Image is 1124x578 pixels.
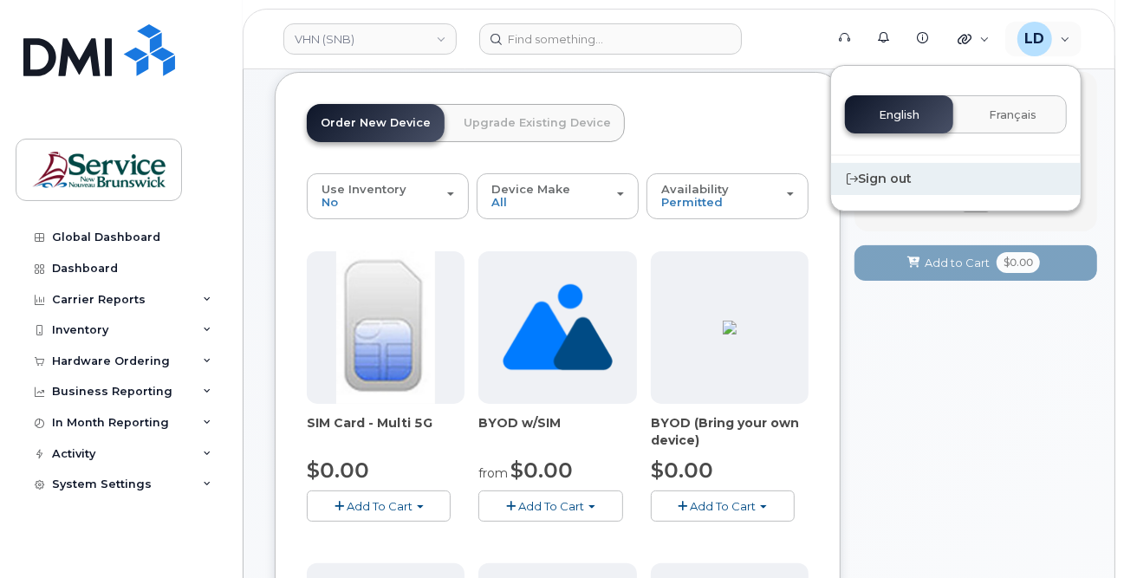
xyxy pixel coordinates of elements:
img: C3F069DC-2144-4AFF-AB74-F0914564C2FE.jpg [723,321,737,334]
span: Français [989,108,1036,122]
span: LD [1024,29,1044,49]
a: Upgrade Existing Device [450,104,625,142]
span: Add To Cart [347,499,413,513]
a: VHN (SNB) [283,23,457,55]
div: Levesque, Daniel (SNB) [1005,22,1082,56]
span: Add to Cart [925,255,990,271]
div: Quicklinks [945,22,1002,56]
button: Availability Permitted [646,173,809,218]
span: Use Inventory [322,182,406,196]
small: from [478,465,508,481]
span: Add To Cart [518,499,584,513]
span: Permitted [661,195,723,209]
button: Add To Cart [307,490,451,521]
div: BYOD w/SIM [478,414,636,449]
img: 00D627D4-43E9-49B7-A367-2C99342E128C.jpg [336,251,435,404]
button: Use Inventory No [307,173,469,218]
span: $0.00 [997,252,1040,273]
span: $0.00 [307,458,369,483]
div: BYOD (Bring your own device) [651,414,809,449]
span: Availability [661,182,729,196]
span: Device Make [491,182,570,196]
button: Add To Cart [478,490,622,521]
button: Add To Cart [651,490,795,521]
span: All [491,195,507,209]
span: No [322,195,338,209]
span: $0.00 [510,458,573,483]
img: no_image_found-2caef05468ed5679b831cfe6fc140e25e0c280774317ffc20a367ab7fd17291e.png [503,251,613,404]
span: $0.00 [651,458,713,483]
div: Sign out [831,163,1081,195]
span: Add To Cart [690,499,756,513]
a: Order New Device [307,104,445,142]
input: Find something... [479,23,742,55]
button: Device Make All [477,173,639,218]
button: Add to Cart $0.00 [854,245,1097,281]
div: SIM Card - Multi 5G [307,414,465,449]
